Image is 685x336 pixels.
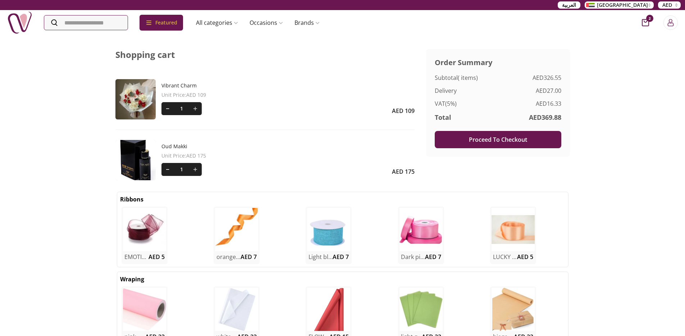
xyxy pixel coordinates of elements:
button: Login [663,15,678,30]
img: uae-gifts-white wrapping [215,288,258,331]
span: AED 5 [517,253,533,261]
span: Subtotal ( items ) [435,73,478,82]
div: uae-gifts-Light blue gift ribbonsLight blue gift ribbonsAED 7 [306,206,352,264]
h2: Wraping [120,275,144,283]
button: AED [658,1,681,9]
span: AED 27.00 [536,86,561,95]
div: Vibrant Charm [115,69,415,130]
span: AED 7 [425,253,441,261]
img: uae-gifts-LUCKY ribbons [492,208,535,251]
span: AED 326.55 [533,73,561,82]
span: AED 109 [392,106,415,115]
input: Search [44,15,128,30]
h2: orange gift ribbons [216,253,241,261]
div: uae-gifts-LUCKY ribbonsLUCKY ribbonsAED 5 [490,206,536,264]
span: AED 369.88 [529,112,561,122]
div: Oud Makki [115,130,415,190]
span: AED 175 [392,167,415,176]
span: Delivery [435,86,457,95]
img: uae-gifts-FLOWER WRAPPING RED [307,288,350,331]
img: Nigwa-uae-gifts [7,10,32,35]
img: uae-gifts-Dark pink gift ribbons [399,208,443,251]
h2: Light blue gift ribbons [309,253,333,261]
span: [GEOGRAPHIC_DATA] [597,1,648,9]
span: AED 5 [149,253,165,261]
h2: LUCKY ribbons [493,253,517,261]
h3: Order Summary [435,58,561,68]
div: Featured [140,15,183,31]
span: Total [435,112,451,122]
img: uae-gifts-light green wrapping [399,288,443,331]
span: AED 16.33 [536,99,561,108]
span: AED [662,1,672,9]
span: AED 7 [241,253,257,261]
a: All categories [190,15,244,30]
h2: Ribbons [120,195,143,204]
span: العربية [562,1,576,9]
button: [GEOGRAPHIC_DATA] [585,1,654,9]
div: uae-gifts-EMOTIONAL ribbonsEMOTIONAL ribbonsAED 5 [122,206,168,264]
img: uae-gifts-pink wrapping [123,288,166,331]
img: uae-gifts-Light blue gift ribbons [307,208,350,251]
span: 2 [646,15,653,22]
h1: Shopping cart [115,49,415,60]
span: Unit Price : AED 175 [161,152,415,159]
img: uae-gifts-orange gift ribbons [215,208,258,251]
a: Occasions [244,15,289,30]
img: uae-gifts-biege wrapping [492,288,535,331]
span: 1 [174,102,189,115]
span: Unit Price : AED 109 [161,91,415,99]
a: Brands [289,15,325,30]
span: AED 7 [333,253,349,261]
a: Oud Makki [161,143,415,150]
button: cart-button [642,19,649,26]
img: uae-gifts-EMOTIONAL ribbons [123,208,166,251]
span: VAT (5%) [435,99,457,108]
a: Vibrant Charm [161,82,415,89]
img: Arabic_dztd3n.png [586,3,595,7]
button: Proceed To Checkout [435,131,561,148]
div: uae-gifts-orange gift ribbonsorange gift ribbonsAED 7 [214,206,260,264]
span: 1 [174,163,189,176]
h2: EMOTIONAL ribbons [124,253,149,261]
h2: Dark pink gift ribbons [401,253,425,261]
div: uae-gifts-Dark pink gift ribbonsDark pink gift ribbonsAED 7 [398,206,444,264]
